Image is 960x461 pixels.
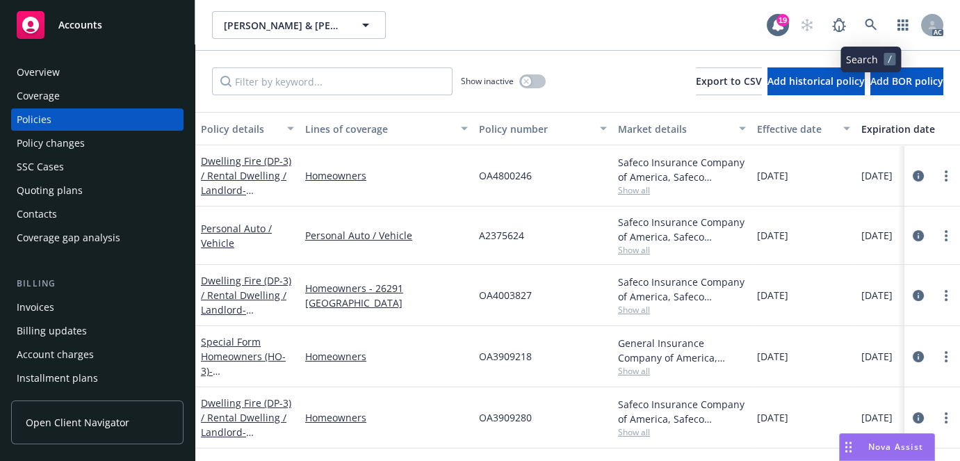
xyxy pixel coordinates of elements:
[910,287,927,304] a: circleInformation
[861,122,953,136] div: Expiration date
[11,85,184,107] a: Coverage
[305,122,453,136] div: Lines of coverage
[201,154,291,211] a: Dwelling Fire (DP-3) / Rental Dwelling / Landlord
[17,367,98,389] div: Installment plans
[11,227,184,249] a: Coverage gap analysis
[757,410,788,425] span: [DATE]
[212,67,453,95] input: Filter by keyword...
[17,85,60,107] div: Coverage
[910,348,927,365] a: circleInformation
[11,367,184,389] a: Installment plans
[889,11,917,39] a: Switch app
[58,19,102,31] span: Accounts
[11,320,184,342] a: Billing updates
[618,275,746,304] div: Safeco Insurance Company of America, Safeco Insurance (Liberty Mutual)
[26,415,129,430] span: Open Client Navigator
[696,67,762,95] button: Export to CSV
[11,203,184,225] a: Contacts
[910,227,927,244] a: circleInformation
[479,228,524,243] span: A2375624
[861,288,893,302] span: [DATE]
[195,112,300,145] button: Policy details
[11,132,184,154] a: Policy changes
[861,228,893,243] span: [DATE]
[910,168,927,184] a: circleInformation
[861,410,893,425] span: [DATE]
[618,184,746,196] span: Show all
[17,296,54,318] div: Invoices
[618,122,731,136] div: Market details
[479,288,532,302] span: OA4003827
[305,410,468,425] a: Homeowners
[17,343,94,366] div: Account charges
[201,274,291,331] a: Dwelling Fire (DP-3) / Rental Dwelling / Landlord
[767,74,865,88] span: Add historical policy
[618,244,746,256] span: Show all
[17,108,51,131] div: Policies
[757,168,788,183] span: [DATE]
[11,108,184,131] a: Policies
[870,67,943,95] button: Add BOR policy
[17,132,85,154] div: Policy changes
[767,67,865,95] button: Add historical policy
[17,227,120,249] div: Coverage gap analysis
[201,222,272,250] a: Personal Auto / Vehicle
[17,320,87,342] div: Billing updates
[910,410,927,426] a: circleInformation
[751,112,856,145] button: Effective date
[857,11,885,39] a: Search
[17,179,83,202] div: Quoting plans
[11,343,184,366] a: Account charges
[201,426,289,453] span: - [STREET_ADDRESS]
[479,122,592,136] div: Policy number
[473,112,612,145] button: Policy number
[17,156,64,178] div: SSC Cases
[840,434,857,460] div: Drag to move
[618,304,746,316] span: Show all
[305,281,468,310] a: Homeowners - 26291 [GEOGRAPHIC_DATA]
[11,277,184,291] div: Billing
[201,184,289,211] span: - [STREET_ADDRESS]
[776,14,789,26] div: 19
[861,168,893,183] span: [DATE]
[938,287,954,304] a: more
[839,433,935,461] button: Nova Assist
[757,349,788,364] span: [DATE]
[461,75,514,87] span: Show inactive
[938,348,954,365] a: more
[757,288,788,302] span: [DATE]
[825,11,853,39] a: Report a Bug
[757,122,835,136] div: Effective date
[618,426,746,438] span: Show all
[11,61,184,83] a: Overview
[938,410,954,426] a: more
[305,349,468,364] a: Homeowners
[479,168,532,183] span: OA4800246
[305,228,468,243] a: Personal Auto / Vehicle
[212,11,386,39] button: [PERSON_NAME] & [PERSON_NAME]
[479,349,532,364] span: OA3909218
[201,122,279,136] div: Policy details
[757,228,788,243] span: [DATE]
[17,203,57,225] div: Contacts
[868,441,923,453] span: Nova Assist
[618,365,746,377] span: Show all
[17,61,60,83] div: Overview
[618,155,746,184] div: Safeco Insurance Company of America, Safeco Insurance (Liberty Mutual)
[305,168,468,183] a: Homeowners
[618,397,746,426] div: Safeco Insurance Company of America, Safeco Insurance (Liberty Mutual)
[696,74,762,88] span: Export to CSV
[11,6,184,45] a: Accounts
[938,227,954,244] a: more
[201,303,289,331] span: - [STREET_ADDRESS]
[300,112,473,145] button: Lines of coverage
[201,335,289,392] a: Special Form Homeowners (HO-3)
[224,18,344,33] span: [PERSON_NAME] & [PERSON_NAME]
[11,296,184,318] a: Invoices
[201,396,291,453] a: Dwelling Fire (DP-3) / Rental Dwelling / Landlord
[612,112,751,145] button: Market details
[618,336,746,365] div: General Insurance Company of America, Safeco Insurance
[11,179,184,202] a: Quoting plans
[938,168,954,184] a: more
[861,349,893,364] span: [DATE]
